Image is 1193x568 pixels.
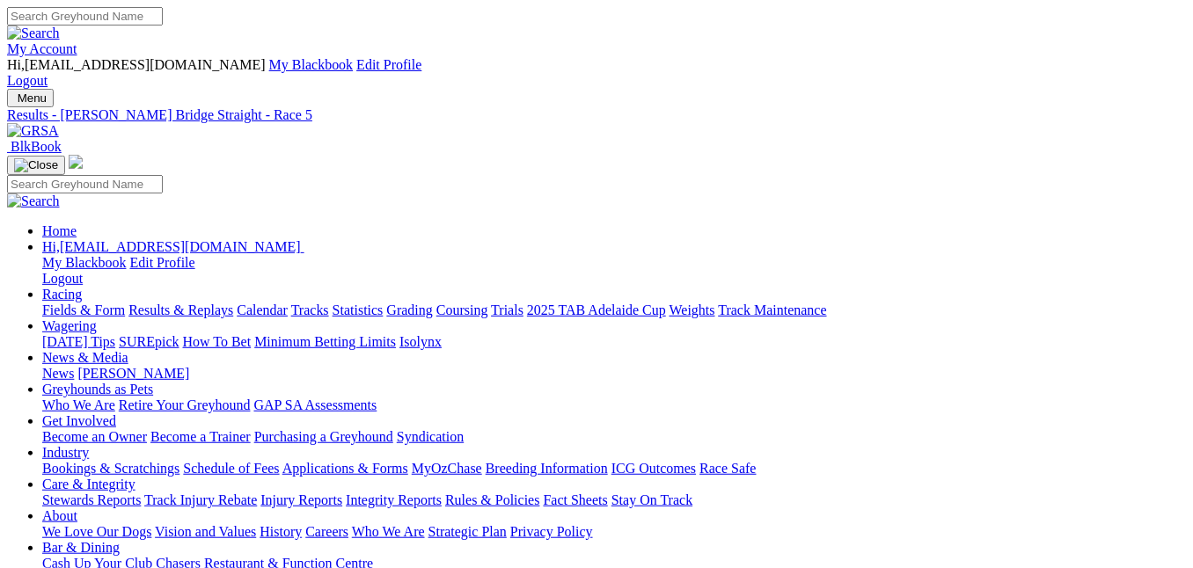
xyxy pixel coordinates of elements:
[699,461,756,476] a: Race Safe
[42,413,116,428] a: Get Involved
[150,429,251,444] a: Become a Trainer
[42,508,77,523] a: About
[7,156,65,175] button: Toggle navigation
[7,193,60,209] img: Search
[486,461,608,476] a: Breeding Information
[260,492,342,507] a: Injury Reports
[42,334,115,349] a: [DATE] Tips
[387,302,433,317] a: Grading
[237,302,288,317] a: Calendar
[42,461,179,476] a: Bookings & Scratchings
[42,239,304,254] a: Hi,[EMAIL_ADDRESS][DOMAIN_NAME]
[42,350,128,365] a: News & Media
[260,524,302,539] a: History
[42,461,1186,477] div: Industry
[42,271,83,286] a: Logout
[611,461,696,476] a: ICG Outcomes
[144,492,257,507] a: Track Injury Rebate
[7,89,54,107] button: Toggle navigation
[42,302,1186,318] div: Racing
[42,492,1186,508] div: Care & Integrity
[719,302,827,317] a: Track Maintenance
[128,302,233,317] a: Results & Replays
[356,57,421,72] a: Edit Profile
[544,492,608,507] a: Fact Sheets
[42,382,153,397] a: Greyhounds as Pets
[254,334,396,349] a: Minimum Betting Limits
[7,123,59,139] img: GRSA
[183,461,279,476] a: Schedule of Fees
[119,334,179,349] a: SUREpick
[155,524,256,539] a: Vision and Values
[412,461,482,476] a: MyOzChase
[254,429,393,444] a: Purchasing a Greyhound
[611,492,692,507] a: Stay On Track
[42,524,1186,540] div: About
[42,397,115,412] a: Who We Are
[42,239,301,254] span: Hi, [EMAIL_ADDRESS][DOMAIN_NAME]
[527,302,666,317] a: 2025 TAB Adelaide Cup
[7,73,48,88] a: Logout
[7,25,60,41] img: Search
[254,397,377,412] a: GAP SA Assessments
[282,461,408,476] a: Applications & Forms
[42,429,1186,445] div: Get Involved
[346,492,442,507] a: Integrity Reports
[399,334,442,349] a: Isolynx
[7,7,163,25] input: Search
[42,524,151,539] a: We Love Our Dogs
[42,318,97,333] a: Wagering
[333,302,384,317] a: Statistics
[7,139,62,154] a: BlkBook
[445,492,540,507] a: Rules & Policies
[42,445,89,460] a: Industry
[7,57,266,72] span: Hi, [EMAIL_ADDRESS][DOMAIN_NAME]
[269,57,354,72] a: My Blackbook
[352,524,425,539] a: Who We Are
[42,540,120,555] a: Bar & Dining
[428,524,507,539] a: Strategic Plan
[7,107,1186,123] a: Results - [PERSON_NAME] Bridge Straight - Race 5
[77,366,189,381] a: [PERSON_NAME]
[119,397,251,412] a: Retire Your Greyhound
[291,302,329,317] a: Tracks
[69,155,83,169] img: logo-grsa-white.png
[42,492,141,507] a: Stewards Reports
[7,175,163,193] input: Search
[670,302,715,317] a: Weights
[130,255,195,270] a: Edit Profile
[397,429,464,444] a: Syndication
[491,302,523,317] a: Trials
[42,366,74,381] a: News
[510,524,593,539] a: Privacy Policy
[42,366,1186,382] div: News & Media
[183,334,252,349] a: How To Bet
[42,429,147,444] a: Become an Owner
[42,302,125,317] a: Fields & Form
[305,524,348,539] a: Careers
[42,223,77,238] a: Home
[11,139,62,154] span: BlkBook
[436,302,488,317] a: Coursing
[42,255,1186,287] div: Hi,[EMAIL_ADDRESS][DOMAIN_NAME]
[14,158,58,172] img: Close
[42,397,1186,413] div: Greyhounds as Pets
[42,334,1186,350] div: Wagering
[7,57,1186,89] div: My Account
[42,477,135,492] a: Care & Integrity
[7,41,77,56] a: My Account
[18,91,47,105] span: Menu
[42,287,82,302] a: Racing
[42,255,127,270] a: My Blackbook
